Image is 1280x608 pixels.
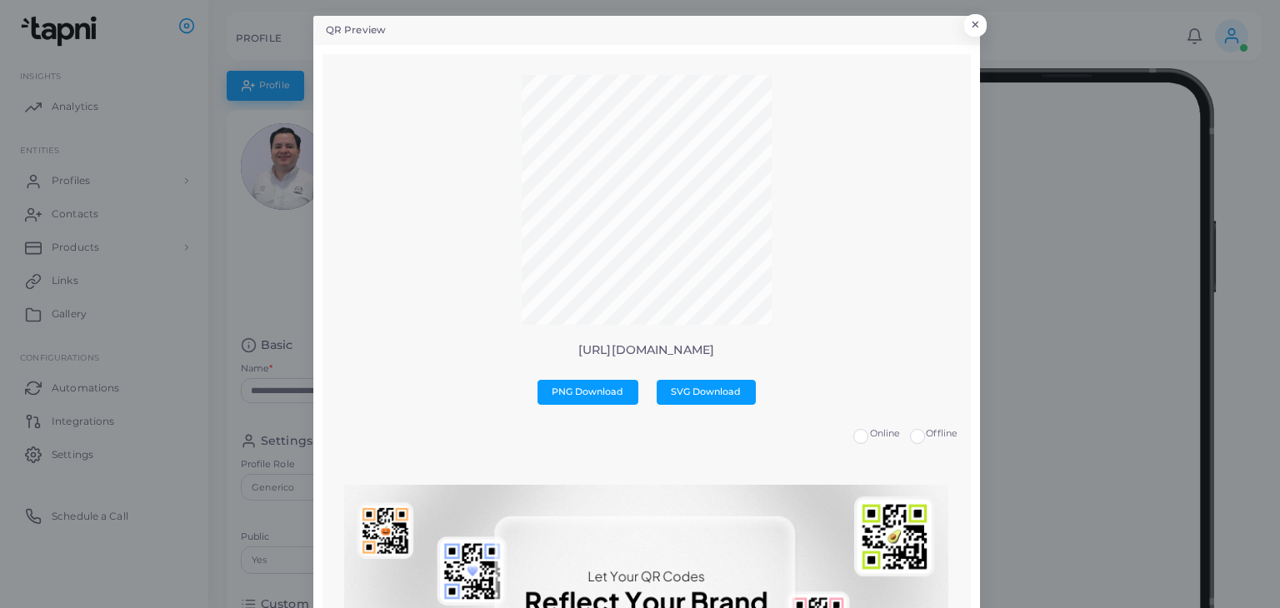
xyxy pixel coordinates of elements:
[964,14,987,36] button: Close
[657,380,756,405] button: SVG Download
[335,343,957,357] p: [URL][DOMAIN_NAME]
[926,427,957,439] span: Offline
[537,380,638,405] button: PNG Download
[552,386,623,397] span: PNG Download
[870,427,901,439] span: Online
[671,386,741,397] span: SVG Download
[326,23,386,37] h5: QR Preview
